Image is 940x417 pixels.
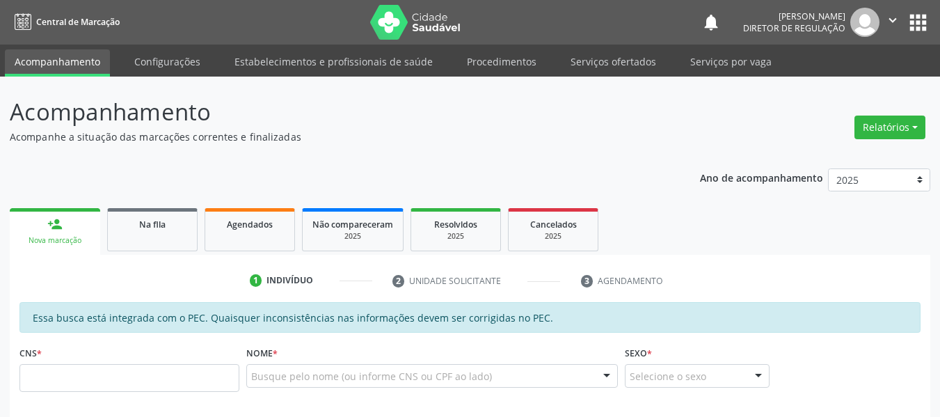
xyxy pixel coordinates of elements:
[434,219,477,230] span: Resolvidos
[885,13,900,28] i: 
[630,369,706,384] span: Selecione o sexo
[518,231,588,242] div: 2025
[10,129,654,144] p: Acompanhe a situação das marcações correntes e finalizadas
[10,95,654,129] p: Acompanhamento
[36,16,120,28] span: Central de Marcação
[625,343,652,364] label: Sexo
[312,231,393,242] div: 2025
[139,219,166,230] span: Na fila
[246,343,278,364] label: Nome
[19,343,42,364] label: CNS
[850,8,879,37] img: img
[250,274,262,287] div: 1
[743,10,845,22] div: [PERSON_NAME]
[680,49,781,74] a: Serviços por vaga
[19,235,90,246] div: Nova marcação
[879,8,906,37] button: 
[457,49,546,74] a: Procedimentos
[743,22,845,34] span: Diretor de regulação
[225,49,443,74] a: Estabelecimentos e profissionais de saúde
[906,10,930,35] button: apps
[854,116,925,139] button: Relatórios
[19,302,921,333] div: Essa busca está integrada com o PEC. Quaisquer inconsistências nas informações devem ser corrigid...
[266,274,313,287] div: Indivíduo
[227,219,273,230] span: Agendados
[700,168,823,186] p: Ano de acompanhamento
[421,231,491,242] div: 2025
[561,49,666,74] a: Serviços ofertados
[125,49,210,74] a: Configurações
[47,217,63,232] div: person_add
[251,369,492,384] span: Busque pelo nome (ou informe CNS ou CPF ao lado)
[701,13,721,32] button: notifications
[312,219,393,230] span: Não compareceram
[5,49,110,77] a: Acompanhamento
[530,219,577,230] span: Cancelados
[10,10,120,33] a: Central de Marcação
